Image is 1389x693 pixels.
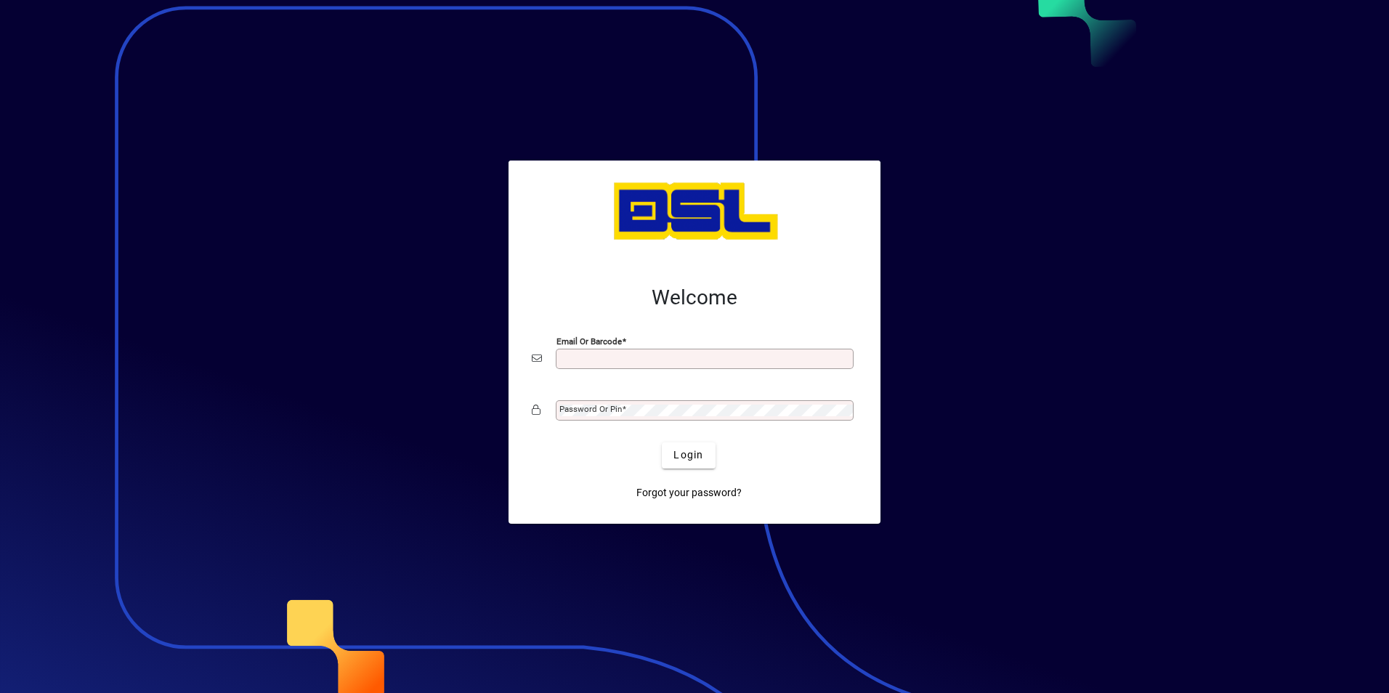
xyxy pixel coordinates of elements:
[631,480,748,506] a: Forgot your password?
[532,285,857,310] h2: Welcome
[662,442,715,469] button: Login
[556,336,622,346] mat-label: Email or Barcode
[636,485,742,500] span: Forgot your password?
[673,447,703,463] span: Login
[559,404,622,414] mat-label: Password or Pin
